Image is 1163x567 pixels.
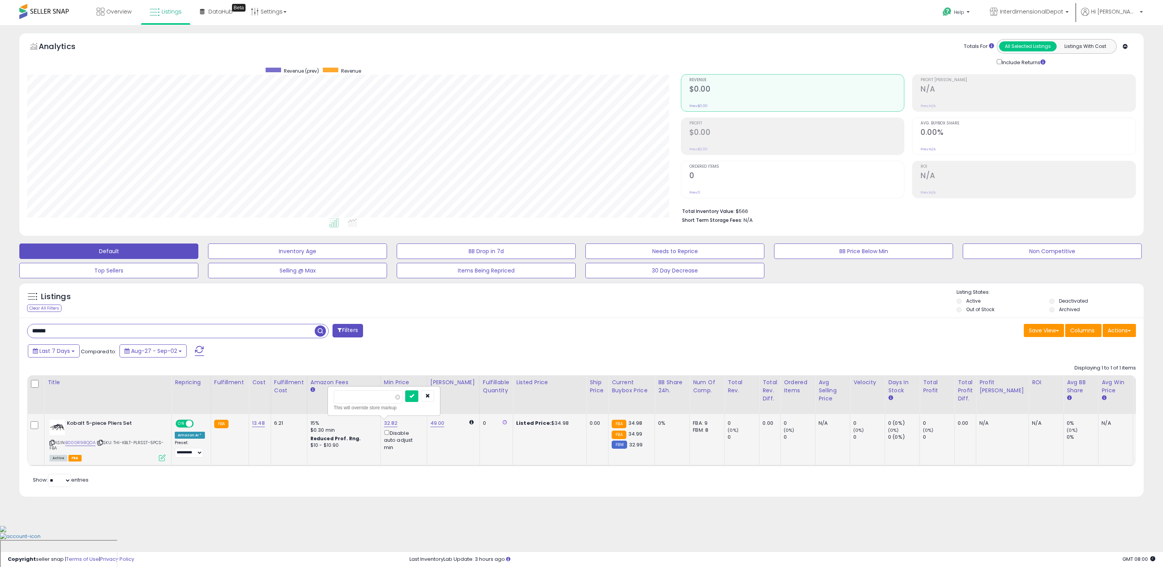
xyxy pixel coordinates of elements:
div: N/A [1102,420,1127,427]
button: Needs to Reprice [585,243,764,259]
div: $34.98 [516,420,580,427]
span: Compared to: [81,348,116,355]
div: Total Rev. [728,378,756,395]
div: 0 [483,420,507,427]
div: Avg Selling Price [819,378,847,403]
div: Days In Stock [888,378,916,395]
small: Prev: 0 [689,190,700,195]
button: Items Being Repriced [397,263,576,278]
div: 0.00 [958,420,970,427]
div: Clear All Filters [27,305,61,312]
span: Profit [PERSON_NAME] [921,78,1136,82]
h2: $0.00 [689,85,904,95]
img: 31aFc3NYXmL._SL40_.jpg [49,420,65,435]
div: Disable auto adjust min [384,429,421,451]
small: FBA [214,420,229,428]
div: 0% [1067,434,1098,441]
label: Deactivated [1059,298,1088,304]
small: FBM [612,441,627,449]
span: Columns [1070,327,1095,334]
p: Listing States: [957,289,1144,296]
a: Help [936,1,977,25]
span: ROI [921,165,1136,169]
div: Min Price [384,378,424,387]
label: Archived [1059,306,1080,313]
span: DataHub [208,8,233,15]
div: Totals For [964,43,994,50]
h2: $0.00 [689,128,904,138]
span: Profit [689,121,904,126]
div: 0% [658,420,684,427]
h2: N/A [921,171,1136,182]
span: FBA [68,455,82,461]
small: Prev: $0.00 [689,104,708,108]
div: 0 [728,434,759,441]
button: Actions [1103,324,1136,337]
div: Include Returns [991,58,1055,66]
button: BB Price Below Min [774,243,953,259]
button: Save View [1024,324,1064,337]
div: 6.21 [274,420,301,427]
span: N/A [744,216,753,224]
button: Last 7 Days [28,344,80,358]
div: Avg Win Price [1102,378,1130,395]
div: $0.30 min [310,427,375,434]
div: Repricing [175,378,208,387]
div: 0 (0%) [888,434,919,441]
div: Amazon Fees [310,378,377,387]
div: 0% [1067,420,1098,427]
span: 34.98 [628,419,643,427]
span: | SKU: THI-KBLT-PLRSST-5PCS-FBA [49,439,164,451]
a: Hi [PERSON_NAME] [1081,8,1143,25]
b: Reduced Prof. Rng. [310,435,361,442]
div: Ship Price [590,378,605,395]
div: Displaying 1 to 1 of 1 items [1074,364,1136,372]
b: Kobalt 5-piece Pliers Set [67,420,161,429]
div: FBA: 9 [693,420,718,427]
h2: 0.00% [921,128,1136,138]
small: (0%) [784,427,795,433]
button: Inventory Age [208,243,387,259]
a: B00GR98QOA [65,439,95,446]
label: Out of Stock [966,306,994,313]
span: Avg. Buybox Share [921,121,1136,126]
button: Selling @ Max [208,263,387,278]
span: InterdimensionalDepot [1000,8,1063,15]
div: 0 [784,420,815,427]
div: 0.00 [590,420,602,427]
b: Short Term Storage Fees: [682,217,742,223]
div: This will override store markup [334,404,434,412]
h5: Listings [41,291,71,302]
div: Profit [PERSON_NAME] [979,378,1025,395]
b: Total Inventory Value: [682,208,735,215]
div: Avg BB Share [1067,378,1095,395]
div: BB Share 24h. [658,378,686,395]
h2: 0 [689,171,904,182]
span: Revenue [689,78,904,82]
div: 0 [853,420,885,427]
div: FBM: 8 [693,427,718,434]
div: Tooltip anchor [232,4,246,12]
small: Prev: $0.00 [689,147,708,152]
span: Last 7 Days [39,347,70,355]
small: Days In Stock. [888,395,893,402]
b: Listed Price: [516,419,551,427]
span: Overview [106,8,131,15]
div: Title [48,378,168,387]
div: ROI [1032,378,1060,387]
button: All Selected Listings [999,41,1057,51]
div: N/A [819,420,844,427]
div: Total Rev. Diff. [762,378,777,403]
span: Help [954,9,964,15]
small: (0%) [888,427,899,433]
div: Listed Price [516,378,583,387]
small: Prev: N/A [921,104,936,108]
div: [PERSON_NAME] [430,378,476,387]
div: Cost [252,378,268,387]
span: Show: entries [33,476,89,484]
span: Revenue (prev) [284,68,319,74]
button: Listings With Cost [1056,41,1114,51]
div: Num of Comp. [693,378,721,395]
span: Ordered Items [689,165,904,169]
div: Current Buybox Price [612,378,651,395]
